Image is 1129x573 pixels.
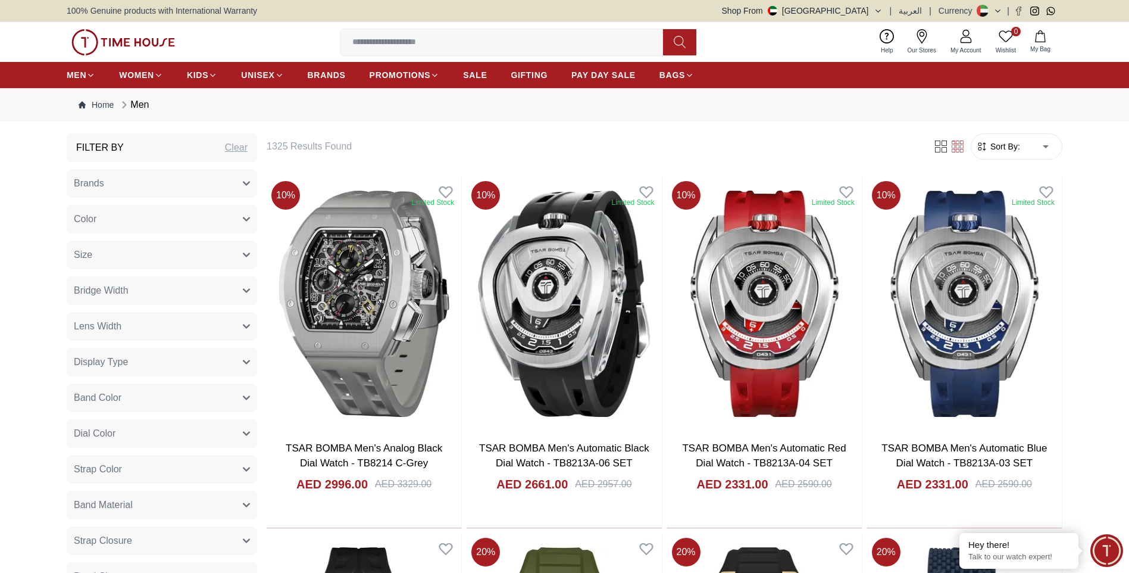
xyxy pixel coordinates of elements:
[67,348,257,376] button: Display Type
[682,443,846,469] a: TSAR BOMBA Men's Automatic Red Dial Watch - TB8213A-04 SET
[463,69,487,81] span: SALE
[467,176,661,431] img: TSAR BOMBA Men's Automatic Black Dial Watch - TB8213A-06 SET
[118,98,149,112] div: Men
[672,181,700,210] span: 10 %
[890,5,892,17] span: |
[74,176,104,191] span: Brands
[67,527,257,555] button: Strap Closure
[1090,534,1123,567] div: Chat Widget
[881,443,1047,469] a: TSAR BOMBA Men's Automatic Blue Dial Watch - TB8213A-03 SET
[872,538,900,566] span: 20 %
[411,198,454,207] div: Limited Stock
[667,176,862,431] img: TSAR BOMBA Men's Automatic Red Dial Watch - TB8213A-04 SET
[722,5,883,17] button: Shop From[GEOGRAPHIC_DATA]
[370,64,440,86] a: PROMOTIONS
[575,477,631,491] div: AED 2957.00
[611,198,654,207] div: Limited Stock
[775,477,832,491] div: AED 2590.00
[968,552,1069,562] p: Talk to our watch expert!
[187,64,217,86] a: KIDS
[897,476,968,493] h4: AED 2331.00
[67,205,257,233] button: Color
[67,491,257,519] button: Band Material
[900,27,943,57] a: Our Stores
[988,141,1020,152] span: Sort By:
[74,498,133,512] span: Band Material
[872,181,900,210] span: 10 %
[67,169,257,198] button: Brands
[74,534,132,548] span: Strap Closure
[67,88,1062,122] nav: Breadcrumb
[67,455,257,484] button: Strap Color
[989,27,1023,57] a: 0Wishlist
[874,27,900,57] a: Help
[271,181,300,210] span: 10 %
[308,64,346,86] a: BRANDS
[903,46,941,55] span: Our Stores
[946,46,986,55] span: My Account
[79,99,114,111] a: Home
[67,276,257,305] button: Bridge Width
[696,476,768,493] h4: AED 2331.00
[1014,7,1023,15] a: Facebook
[71,29,175,55] img: ...
[511,64,548,86] a: GIFTING
[976,141,1020,152] button: Sort By:
[571,69,636,81] span: PAY DAY SALE
[659,64,694,86] a: BAGS
[74,391,121,405] span: Band Color
[74,426,115,441] span: Dial Color
[267,139,918,154] h6: 1325 Results Found
[241,69,274,81] span: UNISEX
[67,419,257,448] button: Dial Color
[1012,198,1055,207] div: Limited Stock
[511,69,548,81] span: GIFTING
[267,176,461,431] img: TSAR BOMBA Men's Analog Black Dial Watch - TB8214 C-Grey
[991,46,1021,55] span: Wishlist
[308,69,346,81] span: BRANDS
[1046,7,1055,15] a: Whatsapp
[74,248,92,262] span: Size
[876,46,898,55] span: Help
[939,5,977,17] div: Currency
[867,176,1062,431] img: TSAR BOMBA Men's Automatic Blue Dial Watch - TB8213A-03 SET
[76,141,124,155] h3: Filter By
[1025,45,1055,54] span: My Bag
[67,64,95,86] a: MEN
[225,141,248,155] div: Clear
[370,69,431,81] span: PROMOTIONS
[1007,5,1009,17] span: |
[496,476,568,493] h4: AED 2661.00
[241,64,283,86] a: UNISEX
[1011,27,1021,36] span: 0
[67,241,257,269] button: Size
[74,319,121,334] span: Lens Width
[67,384,257,412] button: Band Color
[67,69,86,81] span: MEN
[672,538,700,566] span: 20 %
[899,5,922,17] button: العربية
[119,64,163,86] a: WOMEN
[67,5,257,17] span: 100% Genuine products with International Warranty
[463,64,487,86] a: SALE
[187,69,208,81] span: KIDS
[67,312,257,341] button: Lens Width
[119,69,154,81] span: WOMEN
[74,212,96,226] span: Color
[659,69,685,81] span: BAGS
[479,443,649,469] a: TSAR BOMBA Men's Automatic Black Dial Watch - TB8213A-06 SET
[929,5,931,17] span: |
[74,462,122,477] span: Strap Color
[286,443,442,469] a: TSAR BOMBA Men's Analog Black Dial Watch - TB8214 C-Grey
[768,6,777,15] img: United Arab Emirates
[296,476,368,493] h4: AED 2996.00
[812,198,855,207] div: Limited Stock
[968,539,1069,551] div: Hey there!
[1030,7,1039,15] a: Instagram
[471,538,500,566] span: 20 %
